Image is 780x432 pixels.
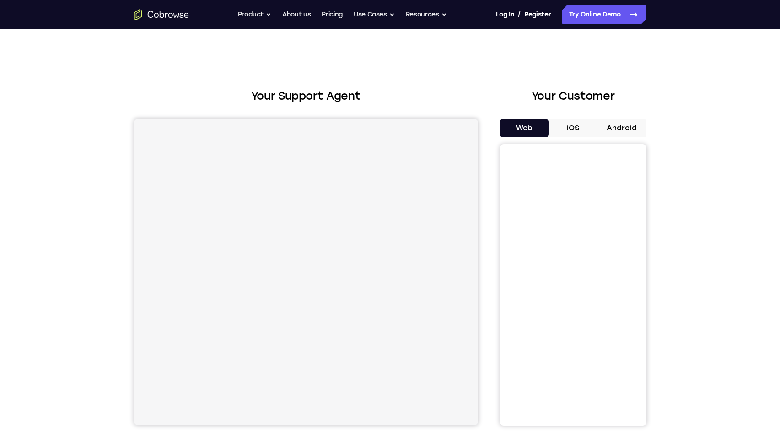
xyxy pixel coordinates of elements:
[238,5,272,24] button: Product
[406,5,447,24] button: Resources
[354,5,395,24] button: Use Cases
[496,5,514,24] a: Log In
[500,88,646,104] h2: Your Customer
[597,119,646,137] button: Android
[134,88,478,104] h2: Your Support Agent
[562,5,646,24] a: Try Online Demo
[518,9,521,20] span: /
[134,119,478,425] iframe: Agent
[134,9,189,20] a: Go to the home page
[549,119,597,137] button: iOS
[500,119,549,137] button: Web
[322,5,343,24] a: Pricing
[524,5,551,24] a: Register
[282,5,311,24] a: About us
